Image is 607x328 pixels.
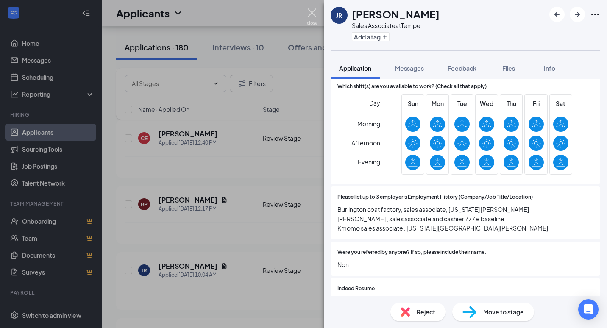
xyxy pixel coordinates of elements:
span: Which shift(s) are you available to work? (Check all that apply) [337,83,487,91]
div: Sales Associate at Tempe [352,21,440,30]
button: ArrowRight [570,7,585,22]
span: Move to stage [483,307,524,317]
svg: Ellipses [590,9,600,19]
span: Please list up to 3 employer's Employment History (Company/Job Title/Location) [337,193,533,201]
span: Day [369,98,380,108]
span: Indeed Resume [337,285,375,293]
span: Application [339,64,371,72]
svg: ArrowRight [572,9,582,19]
span: Evening [358,154,380,170]
span: Tue [454,99,470,108]
span: Sat [553,99,568,108]
svg: Plus [382,34,387,39]
button: PlusAdd a tag [352,32,390,41]
span: Were you referred by anyone? If so, please include their name. [337,248,486,256]
span: Reject [417,307,435,317]
span: Non [337,260,593,269]
span: Morning [357,116,380,131]
span: Mon [430,99,445,108]
span: Thu [504,99,519,108]
span: Sun [405,99,420,108]
svg: ArrowLeftNew [552,9,562,19]
div: Open Intercom Messenger [578,299,599,320]
button: ArrowLeftNew [549,7,565,22]
span: Fri [529,99,544,108]
span: Messages [395,64,424,72]
span: Burlington coat factory, sales associate, [US_STATE] [PERSON_NAME] [PERSON_NAME] , sales associat... [337,205,593,233]
span: Info [544,64,555,72]
div: JR [336,11,342,19]
h1: [PERSON_NAME] [352,7,440,21]
span: Wed [479,99,494,108]
span: Files [502,64,515,72]
span: Afternoon [351,135,380,150]
span: Feedback [448,64,476,72]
